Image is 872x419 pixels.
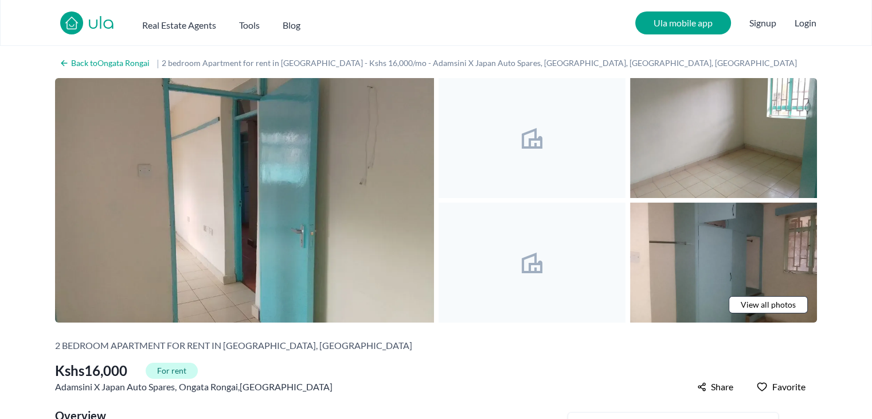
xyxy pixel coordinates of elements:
[179,380,238,394] a: Ongata Rongai
[55,78,434,323] img: 2 bedroom Apartment for rent in Ongata Rongai - Kshs 16,000/mo - Adamsini X Japan Auto Spares, On...
[142,18,216,32] h2: Real Estate Agents
[157,56,159,70] span: |
[142,14,323,32] nav: Main
[55,55,154,71] a: Back toOngata Rongai
[283,14,300,32] a: Blog
[729,296,808,313] a: View all photos
[439,78,625,198] img: 2 bedroom Apartment for rent in Ongata Rongai - Kshs 16,000/mo - Adamsini X Japan Auto Spares, On...
[162,57,808,69] h1: 2 bedroom Apartment for rent in [GEOGRAPHIC_DATA] - Kshs 16,000/mo - Adamsini X Japan Auto Spares...
[55,380,333,394] span: Adamsini X Japan Auto Spares , , [GEOGRAPHIC_DATA]
[146,363,198,379] span: For rent
[55,339,412,352] h2: 2 bedroom Apartment for rent in [GEOGRAPHIC_DATA], [GEOGRAPHIC_DATA]
[283,18,300,32] h2: Blog
[239,14,260,32] button: Tools
[635,11,731,34] a: Ula mobile app
[749,11,776,34] span: Signup
[711,380,733,394] span: Share
[630,78,817,198] img: 2 bedroom Apartment for rent in Ongata Rongai - Kshs 16,000/mo - Adamsini X Japan Auto Spares, On...
[88,14,115,34] a: ula
[55,362,127,380] span: Kshs 16,000
[439,203,625,323] img: 2 bedroom Apartment for rent in Ongata Rongai - Kshs 16,000/mo - Adamsini X Japan Auto Spares, On...
[71,57,150,69] h2: Back to Ongata Rongai
[741,299,796,311] span: View all photos
[142,14,216,32] button: Real Estate Agents
[772,380,805,394] span: Favorite
[239,18,260,32] h2: Tools
[630,203,817,323] img: 2 bedroom Apartment for rent in Ongata Rongai - Kshs 16,000/mo - Adamsini X Japan Auto Spares, On...
[795,16,816,30] button: Login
